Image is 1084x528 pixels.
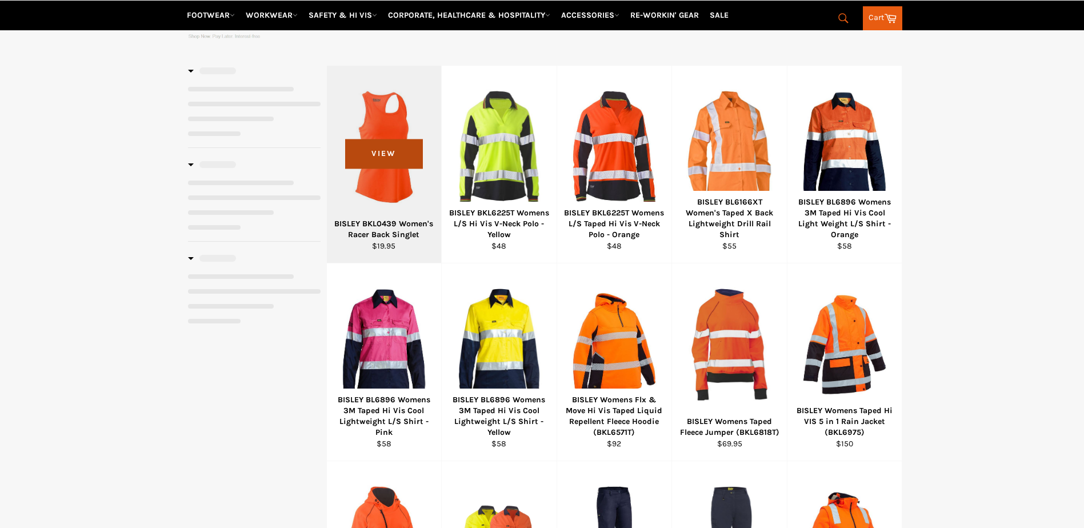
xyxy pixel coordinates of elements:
[787,263,902,461] a: BISLEY Womens Taped Hi VIS 5 in 1 Rain Jacket (BKL6975) - Workin' Gear BISLEY Womens Taped Hi VIS...
[794,241,895,251] div: $58
[564,241,665,251] div: $48
[802,90,888,205] img: BISLEY BL6896 Womens 3M Taped Hi Vis Cool Light Weight L/S Shirt - Orange - Workin' Gear
[182,5,239,25] a: FOOTWEAR
[449,394,550,438] div: BISLEY BL6896 Womens 3M Taped Hi Vis Cool Lightweight L/S Shirt - Yellow
[383,5,555,25] a: CORPORATE, HEALTHCARE & HOSPITALITY
[564,394,665,438] div: BISLEY Womens Flx & Move Hi Vis Taped Liquid Repellent Fleece Hoodie (BKL6571T)
[679,197,780,241] div: BISLEY BL6166XT Women's Taped X Back Lightweight Drill Rail Shirt
[341,287,427,402] img: BISLEY BL6896 Womens 3M Taped Hi Vis Cool Lightweight L/S Shirt - Pink - Workin' Gear
[705,5,733,25] a: SALE
[679,416,780,438] div: BISLEY Womens Taped Fleece Jumper (BKL6818T)
[571,287,658,402] img: BISLEY Womens Flx & Move Hi Vis Taped Liquid Repellent Fleece Hoodie (BKL6571T) - Workin' Gear
[557,5,624,25] a: ACCESSORIES
[326,263,442,461] a: BISLEY BL6896 Womens 3M Taped Hi Vis Cool Lightweight L/S Shirt - Pink - Workin' Gear BISLEY BL68...
[671,66,787,263] a: BISLEY BL6166XT Women's Taped X Back Lightweight Drill Rail Shirt - Workin Gear BISLEY BL6166XT W...
[571,90,658,205] img: BISLEY BKL6225T Womens L/S Taped Hi Vis V-Neck Polo - Orange - Workin' Gear
[794,405,895,438] div: BISLEY Womens Taped Hi VIS 5 in 1 Rain Jacket (BKL6975)
[564,438,665,449] div: $92
[626,5,703,25] a: RE-WORKIN' GEAR
[863,6,902,30] a: Cart
[794,438,895,449] div: $150
[334,218,434,241] div: BISLEY BKL0439 Women's Racer Back Singlet
[441,263,557,461] a: BISLEY BL6896 Womens 3M Taped Hi Vis Cool Lightweight L/S Shirt - Yellow - Workin' Gear BISLEY BL...
[557,66,672,263] a: BISLEY BKL6225T Womens L/S Taped Hi Vis V-Neck Polo - Orange - Workin' Gear BISLEY BKL6225T Women...
[334,438,434,449] div: $58
[449,438,550,449] div: $58
[456,287,542,402] img: BISLEY BL6896 Womens 3M Taped Hi Vis Cool Lightweight L/S Shirt - Yellow - Workin' Gear
[686,287,773,402] img: BISLEY BKL6818T Womens Taped Fleece Jumper - Workin Gear
[456,90,542,205] img: BISLEY BKL6225T Womens L/S Hi Vis V-Neck Polo - Yellow - Workin' Gear
[679,241,780,251] div: $55
[802,287,888,402] img: BISLEY Womens Taped Hi VIS 5 in 1 Rain Jacket (BKL6975) - Workin' Gear
[441,66,557,263] a: BISLEY BKL6225T Womens L/S Hi Vis V-Neck Polo - Yellow - Workin' Gear BISLEY BKL6225T Womens L/S ...
[241,5,302,25] a: WORKWEAR
[449,207,550,241] div: BISLEY BKL6225T Womens L/S Hi Vis V-Neck Polo - Yellow
[671,263,787,461] a: BISLEY BKL6818T Womens Taped Fleece Jumper - Workin Gear BISLEY Womens Taped Fleece Jumper (BKL68...
[787,66,902,263] a: BISLEY BL6896 Womens 3M Taped Hi Vis Cool Light Weight L/S Shirt - Orange - Workin' Gear BISLEY B...
[345,139,422,169] span: View
[679,438,780,449] div: $69.95
[564,207,665,241] div: BISLEY BKL6225T Womens L/S Taped Hi Vis V-Neck Polo - Orange
[686,90,773,205] img: BISLEY BL6166XT Women's Taped X Back Lightweight Drill Rail Shirt - Workin Gear
[794,197,895,241] div: BISLEY BL6896 Womens 3M Taped Hi Vis Cool Light Weight L/S Shirt - Orange
[557,263,672,461] a: BISLEY Womens Flx & Move Hi Vis Taped Liquid Repellent Fleece Hoodie (BKL6571T) - Workin' Gear BI...
[326,66,442,263] a: BISLEY BKL0439 Women's Racer Back Singlet - Workin Gear BISLEY BKL0439 Women's Racer Back Singlet...
[449,241,550,251] div: $48
[334,394,434,438] div: BISLEY BL6896 Womens 3M Taped Hi Vis Cool Lightweight L/S Shirt - Pink
[304,5,382,25] a: SAFETY & HI VIS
